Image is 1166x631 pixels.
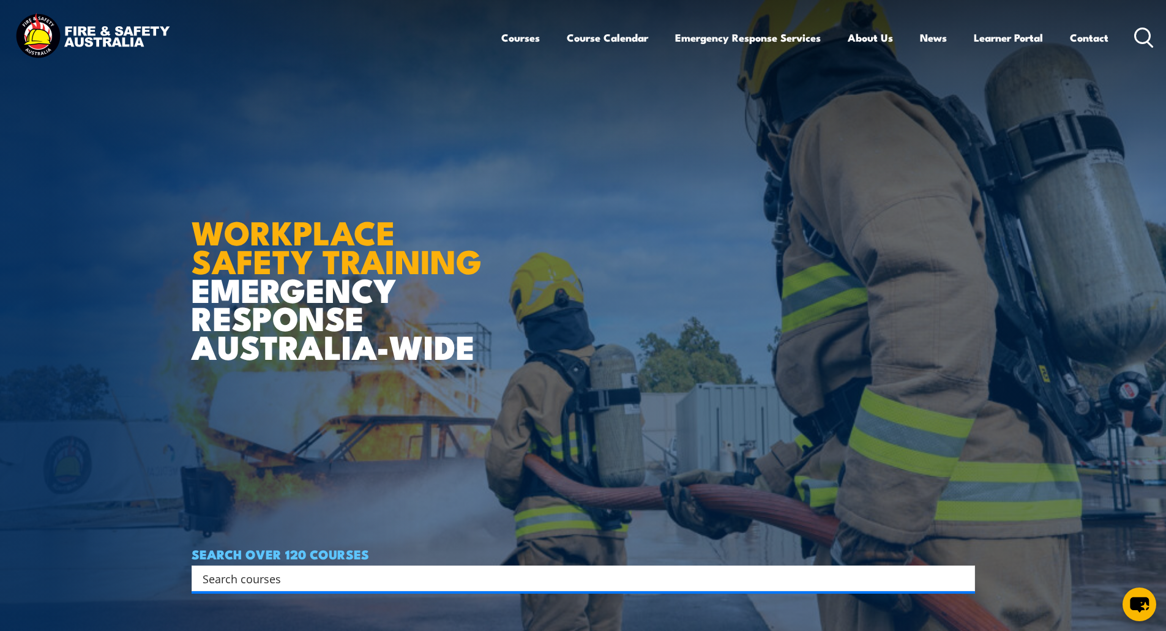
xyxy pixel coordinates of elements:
a: Learner Portal [974,21,1043,54]
button: chat-button [1123,588,1156,621]
a: Emergency Response Services [675,21,821,54]
a: Course Calendar [567,21,648,54]
strong: WORKPLACE SAFETY TRAINING [192,206,482,285]
a: About Us [848,21,893,54]
h1: EMERGENCY RESPONSE AUSTRALIA-WIDE [192,187,491,360]
a: Courses [501,21,540,54]
form: Search form [205,570,951,587]
h4: SEARCH OVER 120 COURSES [192,547,975,561]
a: Contact [1070,21,1108,54]
button: Search magnifier button [954,570,971,587]
a: News [920,21,947,54]
input: Search input [203,569,948,588]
